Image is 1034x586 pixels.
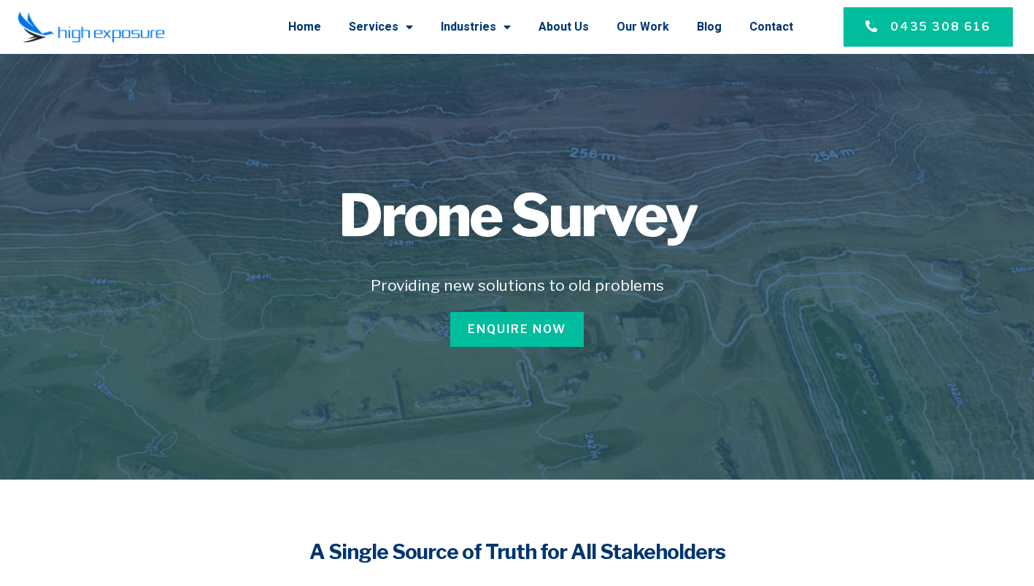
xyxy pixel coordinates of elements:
[288,8,321,46] a: Home
[180,8,793,46] nav: Menu
[697,8,722,46] a: Blog
[468,321,566,338] span: Enquire Now
[890,18,991,36] span: 0435 308 616
[18,11,165,43] img: Final-Logo copy
[218,538,817,566] h4: A Single Source of Truth for All Stakeholders
[844,7,1013,47] a: 0435 308 616
[749,8,793,46] a: Contact
[349,8,413,46] a: Services
[450,312,584,347] a: Enquire Now
[81,274,954,297] h5: Providing new solutions to old problems
[617,8,669,46] a: Our Work
[441,8,511,46] a: Industries
[539,8,589,46] a: About Us
[81,187,954,245] h1: Drone Survey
